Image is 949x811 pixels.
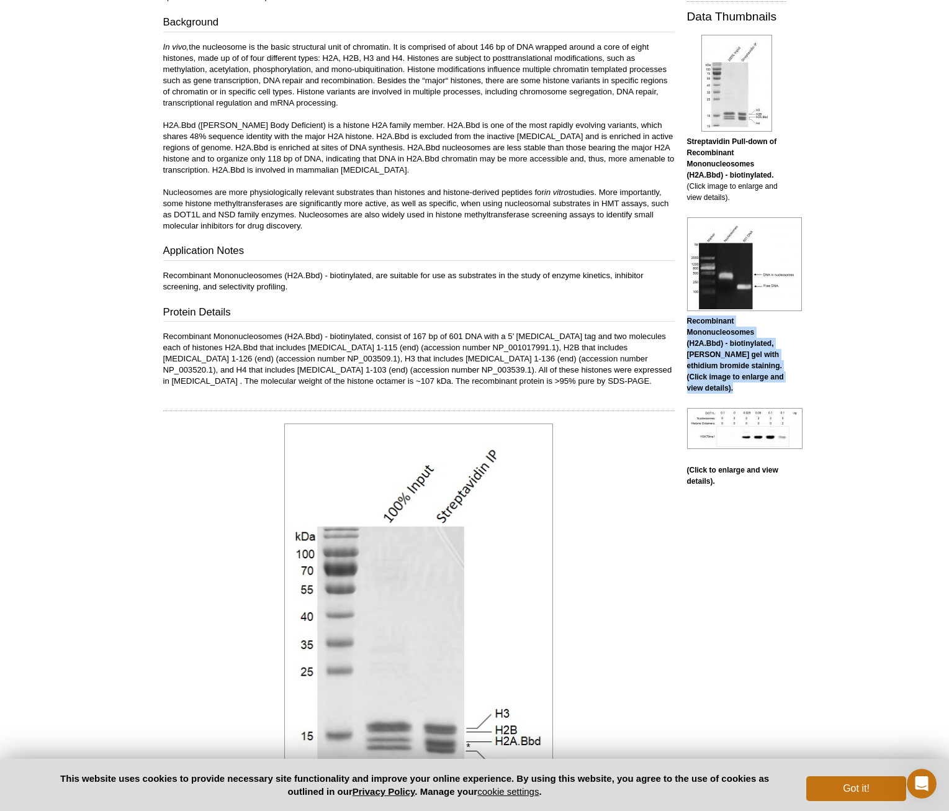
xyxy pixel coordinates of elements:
[163,270,675,292] p: Recombinant Mononucleosomes (H2A.Bbd) - biotinylated, are suitable for use as substrates in the s...
[163,243,675,261] h3: Application Notes
[687,11,786,22] h2: Data Thumbnails
[806,776,906,801] button: Got it!
[353,786,415,797] a: Privacy Policy
[163,42,189,52] i: In vivo,
[687,466,778,486] western: (Click to enlarge and view details).
[163,305,675,322] h3: Protein Details
[477,786,539,797] button: cookie settings
[163,15,675,32] h3: Background
[687,137,777,179] b: Streptavidin Pull-down of Recombinant Mononucleosomes (H2A.Bbd) - biotinylated.
[163,331,675,387] p: Recombinant Mononucleosomes (H2A.Bbd) - biotinylated, consist of 167 bp of 601 DNA with a 5’ [MED...
[43,772,786,798] p: This website uses cookies to provide necessary site functionality and improve your online experie...
[284,424,553,793] img: Streptavidin Pull-down of Biotinylated Recombinant Mononucleosomes (H2A.Bbd)
[907,769,937,799] iframe: Intercom live chat
[544,188,569,197] i: in vitro
[687,136,786,203] p: (Click image to enlarge and view details).
[701,35,772,132] img: Streptavidin Pull-down of Biotinylated Recombinant Mononucleosomes (H2A.Bbd)
[687,217,802,311] img: Recombinant Mononucleosomes (H2A.Bbd) - biotinylated, DNA gel.
[687,408,803,449] img: Western Blot Analysis for Recombinant Mononucleosomes (H2A.Bbd) - biotinylated.
[687,317,784,392] b: Recombinant Mononucleosomes (H2A.Bbd) - biotinylated, [PERSON_NAME] gel with ethidium bromide sta...
[163,42,675,232] p: the nucleosome is the basic structural unit of chromatin. It is comprised of about 146 bp of DNA ...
